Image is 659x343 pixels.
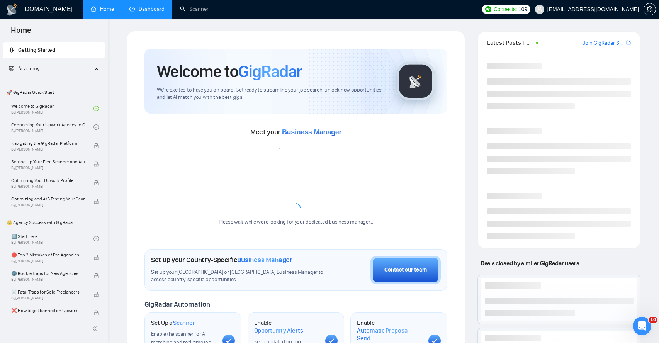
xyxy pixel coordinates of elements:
[273,142,319,188] img: error
[93,143,99,148] span: lock
[93,273,99,278] span: lock
[91,6,114,12] a: homeHome
[11,195,85,203] span: Optimizing and A/B Testing Your Scanner for Better Results
[11,119,93,136] a: Connecting Your Upwork Agency to GigRadarBy[PERSON_NAME]
[649,317,657,323] span: 10
[537,7,542,12] span: user
[477,256,582,270] span: Deals closed by similar GigRadar users
[237,256,292,264] span: Business Manager
[254,327,303,335] span: Opportunity Alerts
[93,124,99,130] span: check-circle
[282,128,341,136] span: Business Manager
[254,319,319,334] h1: Enable
[151,319,195,327] h1: Set Up a
[93,106,99,111] span: check-circle
[214,219,377,226] div: Please wait while we're looking for your dedicated business manager...
[11,100,93,117] a: Welcome to GigRadarBy[PERSON_NAME]
[11,147,85,152] span: By [PERSON_NAME]
[384,266,427,274] div: Contact our team
[238,61,302,82] span: GigRadar
[11,259,85,263] span: By [PERSON_NAME]
[151,269,325,284] span: Set up your [GEOGRAPHIC_DATA] or [GEOGRAPHIC_DATA] Business Manager to access country-specific op...
[3,85,104,100] span: 🚀 GigRadar Quick Start
[290,202,302,214] span: loading
[93,236,99,241] span: check-circle
[494,5,517,14] span: Connects:
[93,292,99,297] span: lock
[633,317,651,335] iframe: Intercom live chat
[9,66,14,71] span: fund-projection-screen
[396,62,435,100] img: gigradar-logo.png
[11,251,85,259] span: ⛔ Top 3 Mistakes of Pro Agencies
[644,3,656,15] button: setting
[157,87,384,101] span: We're excited to have you on board. Get ready to streamline your job search, unlock new opportuni...
[626,39,631,46] a: export
[11,270,85,277] span: 🌚 Rookie Traps for New Agencies
[18,65,39,72] span: Academy
[644,6,656,12] span: setting
[5,25,37,41] span: Home
[487,38,534,48] span: Latest Posts from the GigRadar Community
[173,319,195,327] span: Scanner
[11,184,85,189] span: By [PERSON_NAME]
[3,215,104,230] span: 👑 Agency Success with GigRadar
[518,5,527,14] span: 109
[357,319,422,342] h1: Enable
[11,230,93,247] a: 1️⃣ Start HereBy[PERSON_NAME]
[144,300,210,309] span: GigRadar Automation
[583,39,625,48] a: Join GigRadar Slack Community
[11,307,85,314] span: ❌ How to get banned on Upwork
[11,203,85,207] span: By [PERSON_NAME]
[3,42,105,58] li: Getting Started
[370,256,441,284] button: Contact our team
[157,61,302,82] h1: Welcome to
[151,256,292,264] h1: Set up your Country-Specific
[93,255,99,260] span: lock
[93,310,99,316] span: lock
[11,166,85,170] span: By [PERSON_NAME]
[9,65,39,72] span: Academy
[9,47,14,53] span: rocket
[93,180,99,185] span: lock
[357,327,422,342] span: Automatic Proposal Send
[18,47,55,53] span: Getting Started
[6,3,19,16] img: logo
[11,177,85,184] span: Optimizing Your Upwork Profile
[644,6,656,12] a: setting
[11,288,85,296] span: ☠️ Fatal Traps for Solo Freelancers
[250,128,341,136] span: Meet your
[93,199,99,204] span: lock
[11,296,85,301] span: By [PERSON_NAME]
[11,158,85,166] span: Setting Up Your First Scanner and Auto-Bidder
[11,314,85,319] span: By [PERSON_NAME]
[180,6,209,12] a: searchScanner
[93,161,99,167] span: lock
[11,277,85,282] span: By [PERSON_NAME]
[485,6,491,12] img: upwork-logo.png
[92,325,100,333] span: double-left
[11,139,85,147] span: Navigating the GigRadar Platform
[129,6,165,12] a: dashboardDashboard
